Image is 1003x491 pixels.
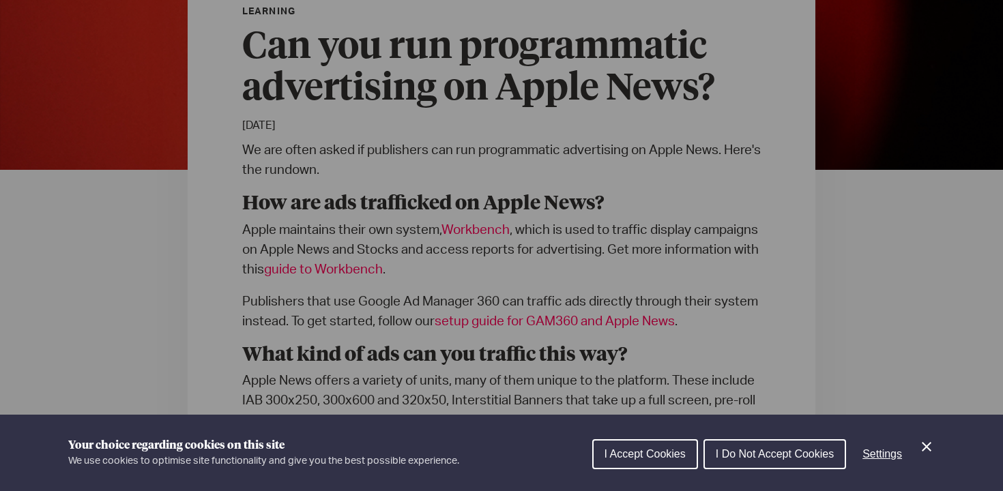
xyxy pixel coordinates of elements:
[605,448,686,460] span: I Accept Cookies
[68,437,459,453] h1: Your choice regarding cookies on this site
[592,439,698,469] button: I Accept Cookies
[852,441,913,468] button: Settings
[862,448,902,460] span: Settings
[68,453,459,468] p: We use cookies to optimise site functionality and give you the best possible experience.
[716,448,834,460] span: I Do Not Accept Cookies
[703,439,846,469] button: I Do Not Accept Cookies
[918,438,935,455] button: Close Cookie Control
